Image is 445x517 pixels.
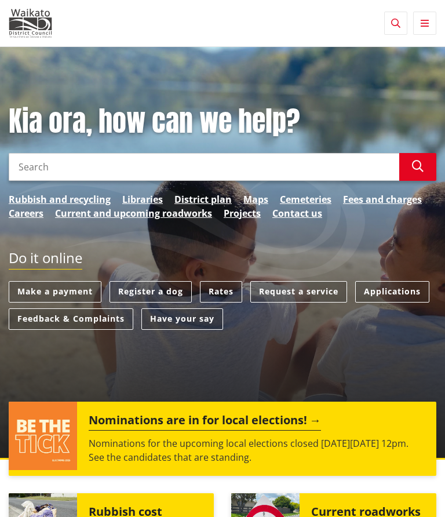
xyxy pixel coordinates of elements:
[174,192,232,206] a: District plan
[110,281,192,303] a: Register a dog
[9,9,52,38] img: Waikato District Council - Te Kaunihera aa Takiwaa o Waikato
[280,192,331,206] a: Cemeteries
[224,206,261,220] a: Projects
[343,192,422,206] a: Fees and charges
[250,281,347,303] a: Request a service
[89,413,321,431] h2: Nominations are in for local elections!
[243,192,268,206] a: Maps
[89,436,425,464] p: Nominations for the upcoming local elections closed [DATE][DATE] 12pm. See the candidates that ar...
[9,402,77,470] img: ELECTIONS 2025 (15)
[355,281,429,303] a: Applications
[9,308,133,330] a: Feedback & Complaints
[200,281,242,303] a: Rates
[272,206,322,220] a: Contact us
[9,206,43,220] a: Careers
[9,105,436,139] h1: Kia ora, how can we help?
[9,281,101,303] a: Make a payment
[9,250,82,270] h2: Do it online
[9,402,436,476] a: Nominations are in for local elections! Nominations for the upcoming local elections closed [DATE...
[141,308,223,330] a: Have your say
[9,192,111,206] a: Rubbish and recycling
[9,153,399,181] input: Search input
[122,192,163,206] a: Libraries
[55,206,212,220] a: Current and upcoming roadworks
